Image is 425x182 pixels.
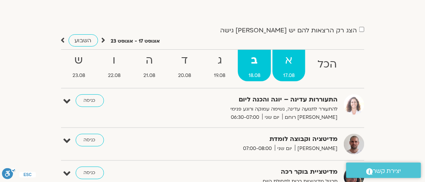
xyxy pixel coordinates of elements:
[75,37,92,44] span: השבוע
[273,50,305,81] a: א17.08
[62,71,96,80] span: 23.08
[204,50,236,81] a: ג19.08
[97,50,131,81] a: ו22.08
[76,167,104,179] a: כניסה
[169,134,338,144] strong: מדיטציה וקבוצה לומדת
[169,94,338,105] strong: התעוררות עדינה – יוגה והכנה ליום
[204,52,236,69] strong: ג
[167,71,202,80] span: 20.08
[76,94,104,107] a: כניסה
[228,113,262,122] span: 06:30-07:00
[167,50,202,81] a: ד20.08
[307,56,347,73] strong: הכל
[62,50,96,81] a: ש23.08
[62,52,96,69] strong: ש
[262,113,282,122] span: יום שני
[111,37,160,45] p: אוגוסט 17 - אוגוסט 23
[373,166,401,176] span: יצירת קשר
[97,52,131,69] strong: ו
[238,52,271,69] strong: ב
[204,71,236,80] span: 19.08
[69,34,98,47] a: השבוע
[346,163,421,178] a: יצירת קשר
[133,52,166,69] strong: ה
[221,27,357,34] label: הצג רק הרצאות להם יש [PERSON_NAME] גישה
[238,50,271,81] a: ב18.08
[273,52,305,69] strong: א
[282,113,338,122] span: [PERSON_NAME] רוחם
[307,50,347,81] a: הכל
[241,144,275,153] span: 07:00-08:00
[76,134,104,146] a: כניסה
[167,52,202,69] strong: ד
[97,71,131,80] span: 22.08
[169,167,338,177] strong: מדיטציית בוקר רכה
[169,105,338,113] p: להתעורר לתנועה עדינה, נשימה עמוקה ורוגע פנימי
[273,71,305,80] span: 17.08
[275,144,295,153] span: יום שני
[133,50,166,81] a: ה21.08
[295,144,338,153] span: [PERSON_NAME]
[133,71,166,80] span: 21.08
[238,71,271,80] span: 18.08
